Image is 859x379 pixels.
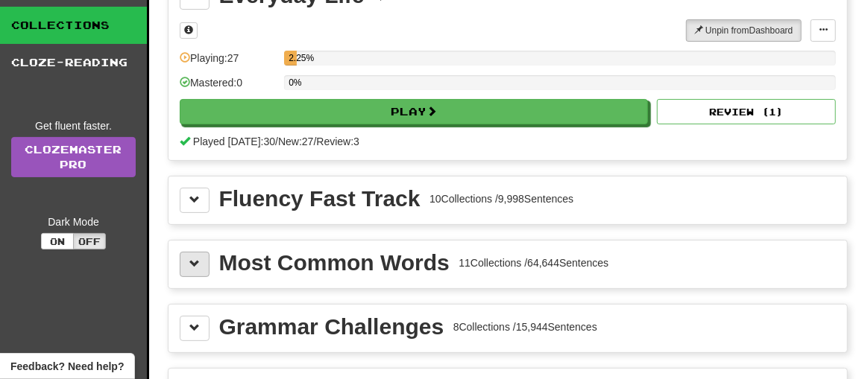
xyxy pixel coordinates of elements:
[219,252,450,274] div: Most Common Words
[453,319,597,334] div: 8 Collections / 15,944 Sentences
[193,136,275,147] span: Played [DATE]: 30
[73,233,106,249] button: Off
[429,191,573,206] div: 10 Collections / 9,998 Sentences
[180,51,277,75] div: Playing: 27
[180,75,277,100] div: Mastered: 0
[275,136,278,147] span: /
[11,137,136,177] a: ClozemasterPro
[314,136,317,147] span: /
[219,316,444,338] div: Grammar Challenges
[11,214,136,229] div: Dark Mode
[10,359,124,374] span: Open feedback widget
[11,118,136,133] div: Get fluent faster.
[180,99,648,124] button: Play
[686,19,802,42] button: Unpin fromDashboard
[219,188,421,210] div: Fluency Fast Track
[41,233,74,249] button: On
[278,136,313,147] span: New: 27
[459,255,608,270] div: 11 Collections / 64,644 Sentences
[289,51,296,66] div: 2.25%
[657,99,836,124] button: Review (1)
[316,136,359,147] span: Review: 3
